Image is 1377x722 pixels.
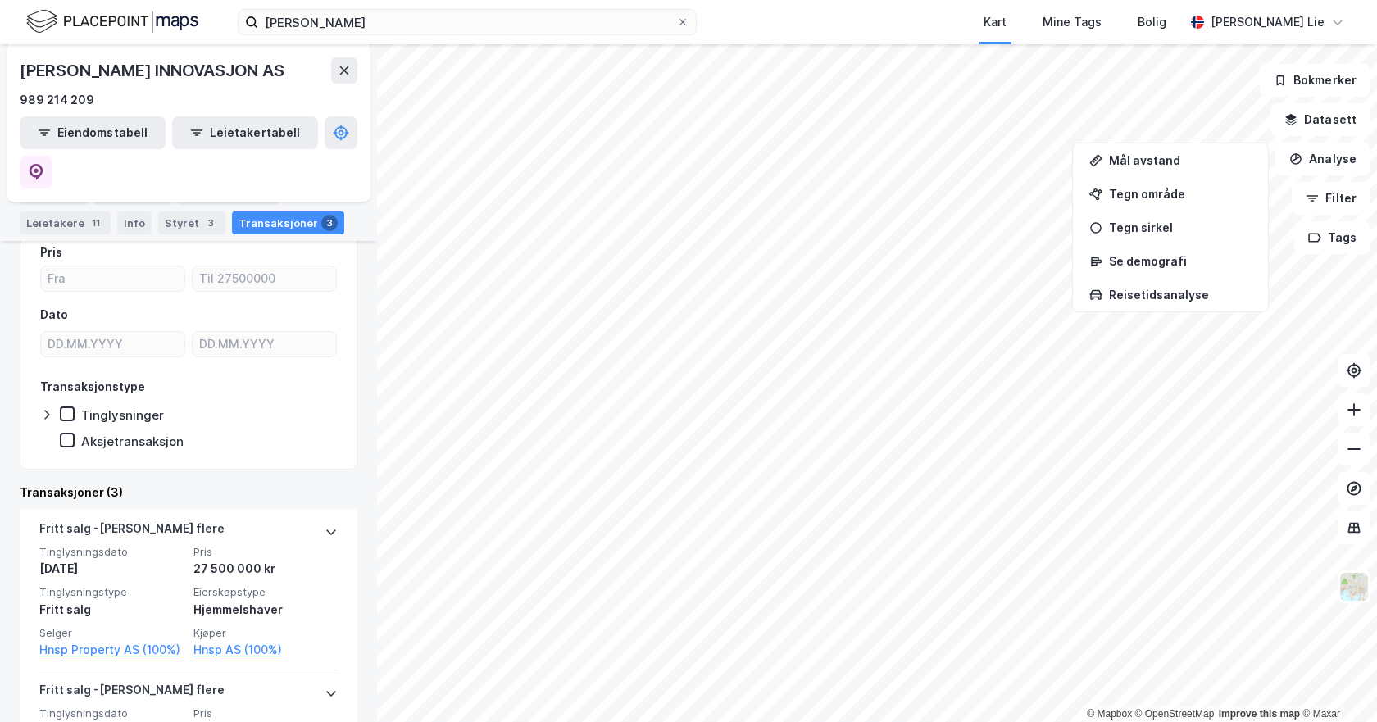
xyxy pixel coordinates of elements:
span: Tinglysningsdato [39,545,184,559]
div: Reisetidsanalyse [1109,288,1252,302]
div: Kontrollprogram for chat [1295,643,1377,722]
span: Tinglysningstype [39,585,184,599]
div: Fritt salg - [PERSON_NAME] flere [39,680,225,706]
span: Kjøper [193,626,338,640]
span: Pris [193,706,338,720]
div: Aksjetransaksjon [81,434,184,449]
a: OpenStreetMap [1135,708,1215,720]
img: logo.f888ab2527a4732fd821a326f86c7f29.svg [26,7,198,36]
div: 3 [321,215,338,231]
div: [PERSON_NAME] Lie [1211,12,1325,32]
div: Kart [984,12,1007,32]
input: DD.MM.YYYY [193,332,336,356]
button: Filter [1292,182,1370,215]
button: Leietakertabell [172,116,318,149]
button: Bokmerker [1260,64,1370,97]
div: Transaksjonstype [40,377,145,397]
img: Z [1338,571,1370,602]
button: Analyse [1275,143,1370,175]
div: Leietakere [20,211,111,234]
div: Fritt salg [39,600,184,620]
div: Pris [40,243,62,262]
div: Styret [158,211,225,234]
a: Hnsp AS (100%) [193,640,338,660]
div: Tegn område [1109,187,1252,201]
div: 11 [88,215,104,231]
button: Eiendomstabell [20,116,166,149]
iframe: Chat Widget [1295,643,1377,722]
span: Eierskapstype [193,585,338,599]
div: Transaksjoner [232,211,344,234]
a: Mapbox [1087,708,1132,720]
div: Dato [40,305,68,325]
div: [DATE] [39,559,184,579]
div: Mål avstand [1109,153,1252,167]
div: 27 500 000 kr [193,559,338,579]
div: Tinglysninger [81,407,164,423]
input: DD.MM.YYYY [41,332,184,356]
span: Selger [39,626,184,640]
div: Tegn sirkel [1109,220,1252,234]
div: [PERSON_NAME] INNOVASJON AS [20,57,288,84]
div: Hjemmelshaver [193,600,338,620]
div: Transaksjoner (3) [20,483,357,502]
div: Mine Tags [1043,12,1102,32]
button: Tags [1294,221,1370,254]
div: Se demografi [1109,254,1252,268]
span: Pris [193,545,338,559]
a: Improve this map [1219,708,1300,720]
input: Søk på adresse, matrikkel, gårdeiere, leietakere eller personer [258,10,676,34]
div: 989 214 209 [20,90,94,110]
input: Fra [41,266,184,291]
div: Bolig [1138,12,1166,32]
a: Hnsp Property AS (100%) [39,640,184,660]
span: Tinglysningsdato [39,706,184,720]
button: Datasett [1270,103,1370,136]
div: Fritt salg - [PERSON_NAME] flere [39,519,225,545]
div: 3 [202,215,219,231]
div: Info [117,211,152,234]
input: Til 27500000 [193,266,336,291]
